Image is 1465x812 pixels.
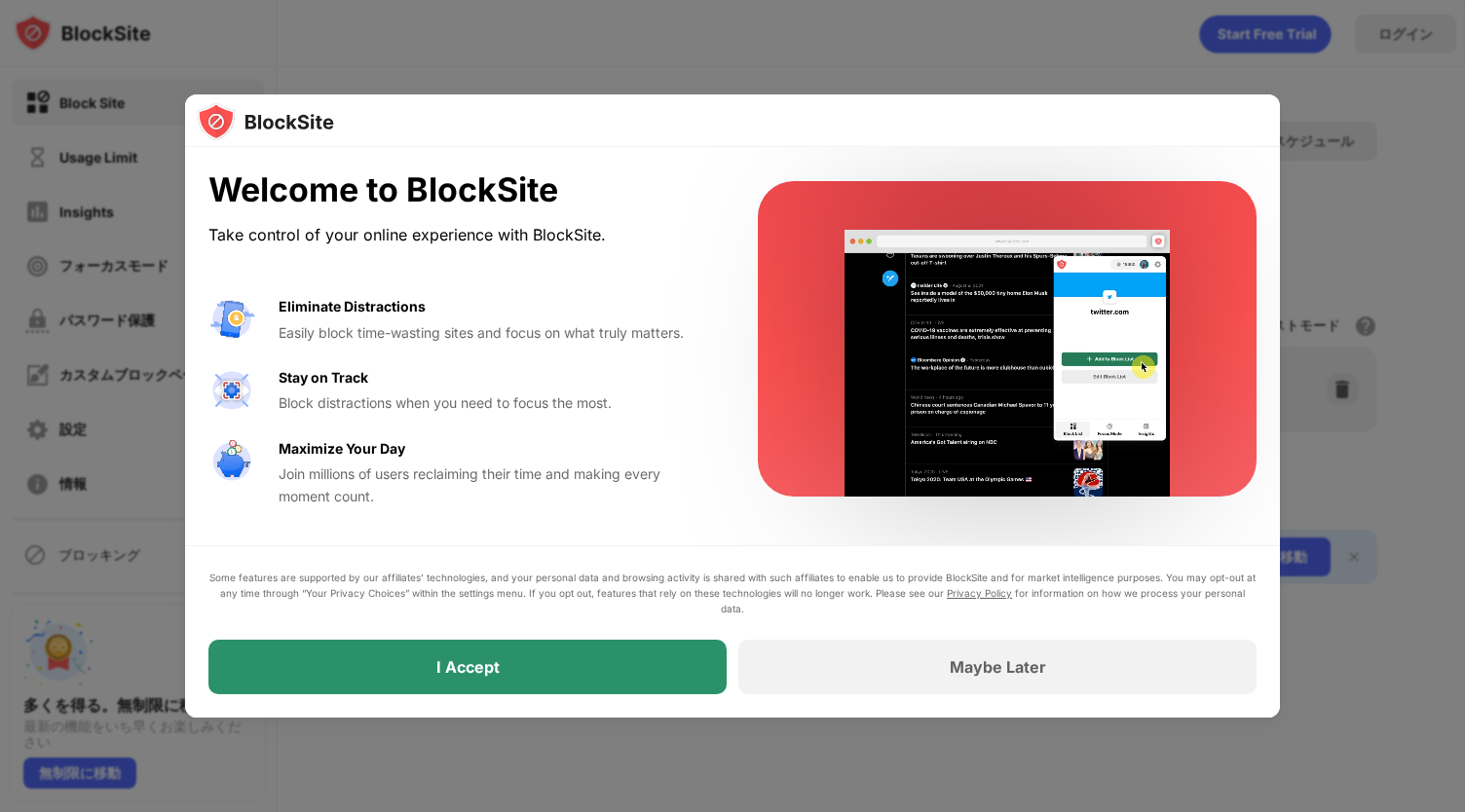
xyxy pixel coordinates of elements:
[208,570,1257,616] div: Some features are supported by our affiliates’ technologies, and your personal data and browsing ...
[279,322,711,344] div: Easily block time-wasting sites and focus on what truly matters.
[279,367,368,388] div: Stay on Track
[208,170,711,210] div: Welcome to BlockSite
[197,102,334,141] img: logo-blocksite.svg
[947,587,1012,599] a: Privacy Policy
[208,438,255,485] img: value-safe-time.svg
[208,367,255,414] img: value-focus.svg
[950,657,1046,677] div: Maybe Later
[436,657,500,677] div: I Accept
[279,296,426,317] div: Eliminate Distractions
[279,463,711,507] div: Join millions of users reclaiming their time and making every moment count.
[279,392,711,414] div: Block distractions when you need to focus the most.
[279,438,405,460] div: Maximize Your Day
[208,221,711,249] div: Take control of your online experience with BlockSite.
[208,296,255,343] img: value-avoid-distractions.svg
